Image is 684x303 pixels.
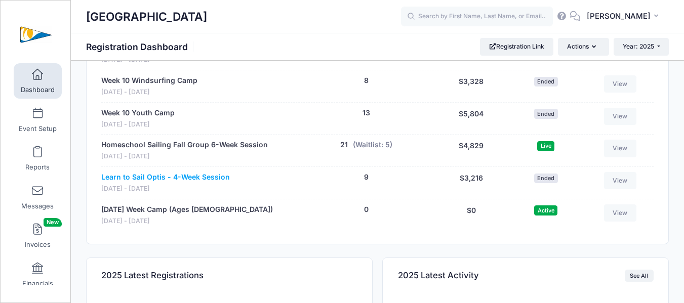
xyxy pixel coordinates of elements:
[364,75,369,86] button: 8
[604,108,636,125] a: View
[604,172,636,189] a: View
[21,202,54,210] span: Messages
[101,120,175,129] span: [DATE] - [DATE]
[604,75,636,93] a: View
[623,42,654,50] span: Year: 2025
[604,204,636,222] a: View
[480,38,553,55] a: Registration Link
[25,163,50,172] span: Reports
[534,205,557,215] span: Active
[21,86,55,95] span: Dashboard
[364,204,369,215] button: 0
[14,102,62,138] a: Event Setup
[401,7,553,27] input: Search by First Name, Last Name, or Email...
[534,77,558,86] span: Ended
[14,218,62,253] a: InvoicesNew
[101,75,197,86] a: Week 10 Windsurfing Camp
[340,140,348,150] button: 21
[17,16,55,54] img: Clearwater Community Sailing Center
[22,279,53,288] span: Financials
[580,5,669,28] button: [PERSON_NAME]
[433,172,510,194] div: $3,216
[614,38,669,55] button: Year: 2025
[25,241,51,249] span: Invoices
[558,38,609,55] button: Actions
[101,152,268,161] span: [DATE] - [DATE]
[534,174,558,183] span: Ended
[101,172,230,183] a: Learn to Sail Optis - 4-Week Session
[14,180,62,215] a: Messages
[587,11,651,22] span: [PERSON_NAME]
[101,140,268,150] a: Homeschool Sailing Fall Group 6-Week Session
[101,184,230,194] span: [DATE] - [DATE]
[14,141,62,176] a: Reports
[604,140,636,157] a: View
[101,88,197,97] span: [DATE] - [DATE]
[14,63,62,99] a: Dashboard
[101,204,273,215] a: [DATE] Week Camp (Ages [DEMOGRAPHIC_DATA])
[86,41,196,52] h1: Registration Dashboard
[364,172,369,183] button: 9
[14,257,62,292] a: Financials
[353,140,392,150] button: (Waitlist: 5)
[537,141,554,151] span: Live
[363,108,370,118] button: 13
[433,108,510,129] div: $5,804
[625,270,654,282] a: See All
[86,5,207,28] h1: [GEOGRAPHIC_DATA]
[101,262,204,290] h4: 2025 Latest Registrations
[433,140,510,161] div: $4,829
[398,262,479,290] h4: 2025 Latest Activity
[101,217,273,226] span: [DATE] - [DATE]
[1,11,71,59] a: Clearwater Community Sailing Center
[433,204,510,226] div: $0
[44,218,62,227] span: New
[101,108,175,118] a: Week 10 Youth Camp
[19,124,57,133] span: Event Setup
[534,109,558,118] span: Ended
[433,75,510,97] div: $3,328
